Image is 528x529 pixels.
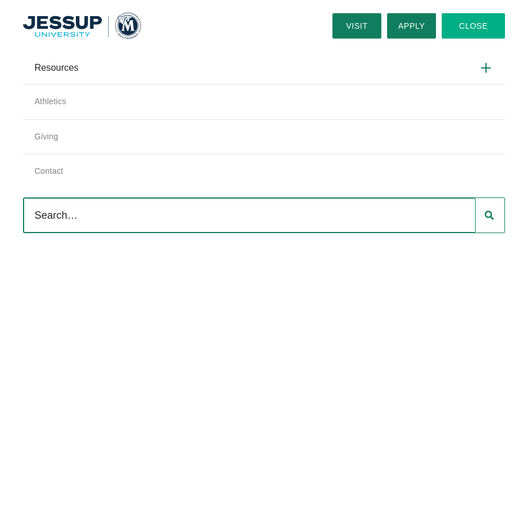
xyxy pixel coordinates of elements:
button: Close [442,13,505,39]
a: Contact [23,154,505,189]
img: Multnomah University Logo [23,13,141,39]
a: Apply [387,13,436,39]
span: Resources [35,62,78,74]
a: Athletics [23,84,505,119]
a: Home [23,13,141,39]
input: Search [24,198,476,233]
a: Visit [332,13,381,39]
a: Giving [23,119,505,154]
